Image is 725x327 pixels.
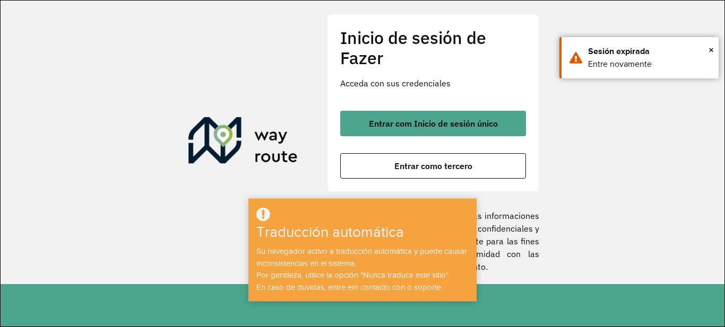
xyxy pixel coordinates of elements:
font: Traducción automática [256,224,404,241]
font: Sesión expirada [588,47,650,56]
button: Cerca [709,42,714,58]
font: Entre novamente [588,59,652,68]
div: Sesión expirada [588,45,711,58]
font: Entrar com Inicio de sesión único [369,118,498,129]
font: Entrar como tercero [394,161,472,171]
font: Por gentileza, utilice la opción "Nunca traducir este sitio". [256,271,450,279]
font: Su navegador activo a traducción automática y puede causar inconsistencias en el sistema. [256,247,467,268]
font: En caso de duvidas, entre em contacto con o soporte. [256,283,443,291]
font: Inicio de sesión de Fazer [340,26,486,69]
img: Roteirizador AmbevTech [188,117,298,168]
font: × [709,44,714,56]
font: Acceda con sus credenciales [340,78,451,89]
button: botón [340,111,526,136]
button: botón [340,153,526,179]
